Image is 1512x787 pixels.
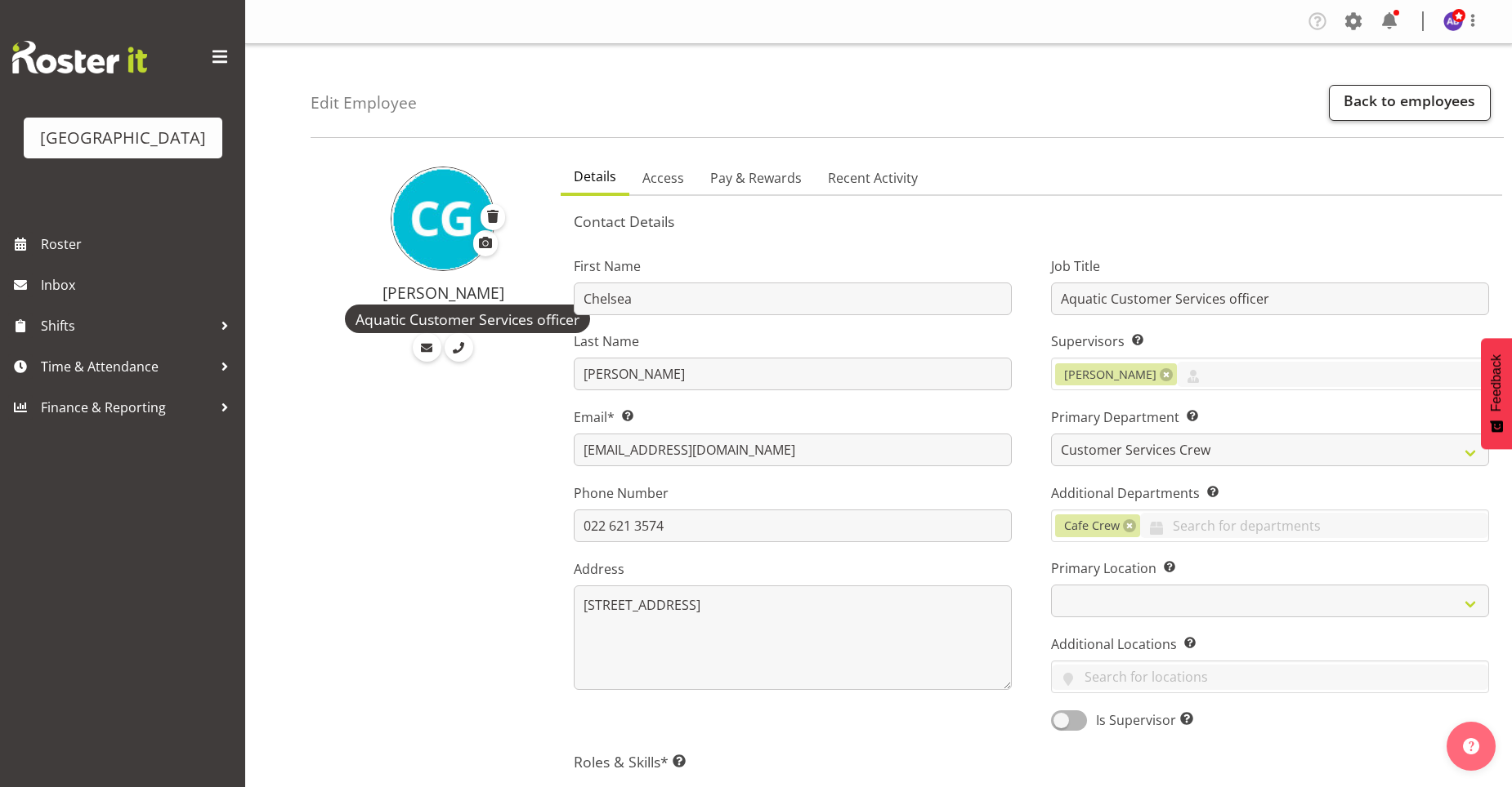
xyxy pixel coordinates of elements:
button: Feedback - Show survey [1481,338,1512,449]
a: Call Employee [445,333,473,362]
img: amber-jade-brass10310.jpg [1443,11,1463,31]
span: Finance & Reporting [41,395,212,420]
span: Time & Attendance [41,354,212,379]
label: Additional Departments [1051,483,1489,503]
label: Job Title [1051,256,1489,276]
h4: Edit Employee [311,94,417,112]
span: Recent Activity [828,168,918,188]
label: Phone Number [574,483,1012,503]
span: Pay & Rewards [710,168,802,188]
label: Primary Location [1051,558,1489,578]
span: [PERSON_NAME] [1064,366,1156,384]
h4: [PERSON_NAME] [345,284,541,302]
label: Address [574,559,1012,579]
span: Roster [41,232,237,256]
input: Search for locations [1052,665,1488,690]
input: Email Address [574,434,1012,466]
a: Email Employee [413,333,441,362]
label: Email* [574,407,1012,427]
span: Details [574,167,616,186]
img: help-xxl-2.png [1463,738,1479,754]
label: Additional Locations [1051,634,1489,654]
label: Supervisors [1051,331,1489,351]
span: Access [642,168,684,188]
span: Shifts [41,313,212,338]
input: Phone Number [574,509,1012,542]
label: Primary Department [1051,407,1489,427]
span: Aquatic Customer Services officer [356,309,579,330]
span: Feedback [1489,354,1504,411]
input: Last Name [574,358,1012,390]
input: First Name [574,282,1012,315]
h5: Roles & Skills* [574,753,1489,771]
img: chelsea-garron11571.jpg [391,167,495,271]
input: Search for departments [1140,513,1488,538]
h5: Contact Details [574,212,1489,230]
a: Back to employees [1329,85,1491,121]
input: Job Title [1051,282,1489,315]
label: Last Name [574,331,1012,351]
span: Inbox [41,273,237,297]
img: Rosterit website logo [12,41,147,73]
label: First Name [574,256,1012,276]
span: Cafe Crew [1064,517,1120,535]
div: [GEOGRAPHIC_DATA] [40,126,206,150]
span: Is Supervisor [1087,710,1193,730]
